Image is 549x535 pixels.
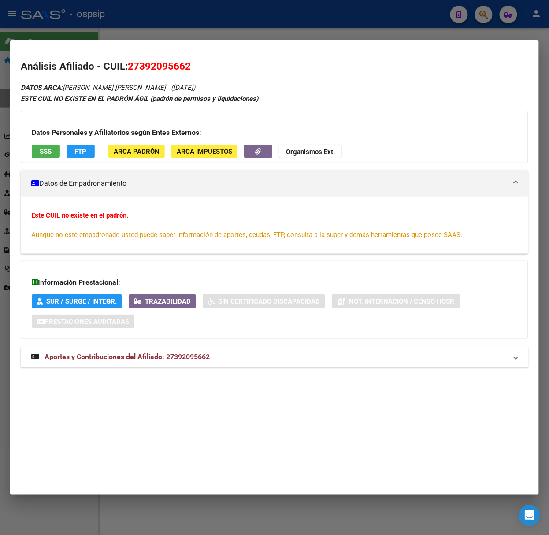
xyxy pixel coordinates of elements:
[31,178,507,189] mat-panel-title: Datos de Empadronamiento
[32,277,517,288] h3: Información Prestacional:
[67,145,95,158] button: FTP
[46,297,117,305] span: SUR / SURGE / INTEGR.
[177,148,232,156] span: ARCA Impuestos
[40,148,52,156] span: SSS
[279,145,342,158] button: Organismos Ext.
[21,59,528,74] h2: Análisis Afiliado - CUIL:
[21,84,166,92] span: [PERSON_NAME] [PERSON_NAME]
[21,170,528,197] mat-expansion-panel-header: Datos de Empadronamiento
[21,346,528,368] mat-expansion-panel-header: Aportes y Contribuciones del Afiliado: 27392095662
[145,297,191,305] span: Trazabilidad
[203,294,325,308] button: Sin Certificado Discapacidad
[21,84,63,92] strong: DATOS ARCA:
[32,294,122,308] button: SUR / SURGE / INTEGR.
[171,84,195,92] span: ([DATE])
[349,297,455,305] span: Not. Internacion / Censo Hosp.
[114,148,160,156] span: ARCA Padrón
[32,145,60,158] button: SSS
[286,148,335,156] strong: Organismos Ext.
[171,145,237,158] button: ARCA Impuestos
[332,294,460,308] button: Not. Internacion / Censo Hosp.
[45,318,129,326] span: Prestaciones Auditadas
[32,315,134,328] button: Prestaciones Auditadas
[218,297,320,305] span: Sin Certificado Discapacidad
[31,212,128,219] strong: Este CUIL no existe en el padrón.
[75,148,87,156] span: FTP
[519,505,540,526] div: Open Intercom Messenger
[21,95,258,103] strong: ESTE CUIL NO EXISTE EN EL PADRÓN ÁGIL (padrón de permisos y liquidaciones)
[31,231,463,239] span: Aunque no esté empadronado usted puede saber información de aportes, deudas, FTP, consulta a la s...
[108,145,165,158] button: ARCA Padrón
[45,353,210,361] span: Aportes y Contribuciones del Afiliado: 27392095662
[32,127,517,138] h3: Datos Personales y Afiliatorios según Entes Externos:
[128,60,191,72] span: 27392095662
[129,294,196,308] button: Trazabilidad
[21,197,528,254] div: Datos de Empadronamiento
